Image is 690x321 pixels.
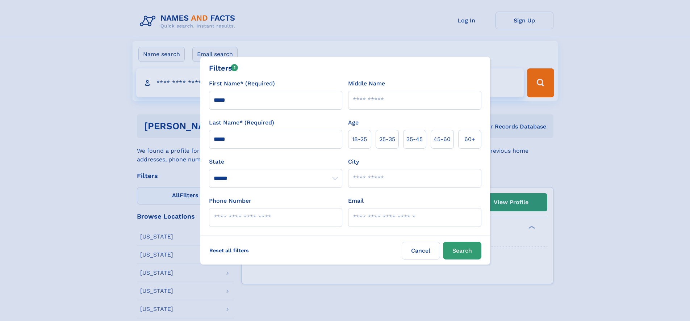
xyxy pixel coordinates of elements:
[348,79,385,88] label: Middle Name
[348,197,364,205] label: Email
[348,118,359,127] label: Age
[348,157,359,166] label: City
[209,197,251,205] label: Phone Number
[209,118,274,127] label: Last Name* (Required)
[434,135,451,144] span: 45‑60
[209,79,275,88] label: First Name* (Required)
[352,135,367,144] span: 18‑25
[209,63,238,73] div: Filters
[379,135,395,144] span: 25‑35
[464,135,475,144] span: 60+
[443,242,481,259] button: Search
[402,242,440,259] label: Cancel
[205,242,254,259] label: Reset all filters
[406,135,423,144] span: 35‑45
[209,157,342,166] label: State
